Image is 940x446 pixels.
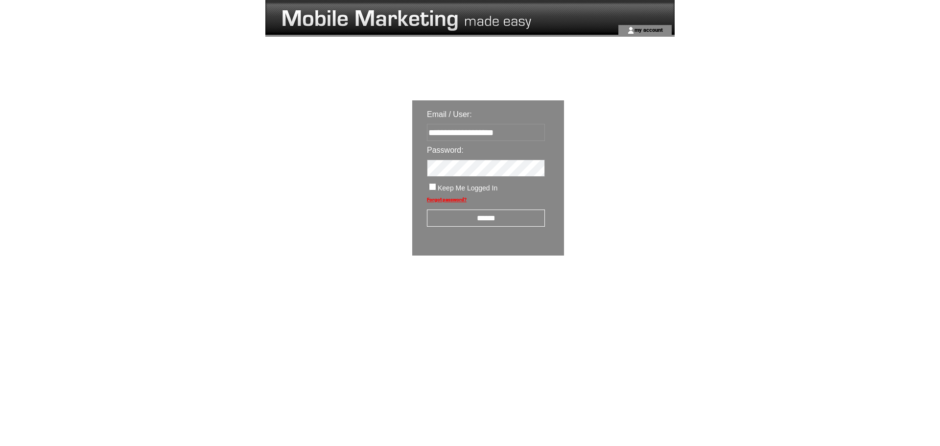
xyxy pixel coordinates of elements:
a: Forgot password? [427,197,467,202]
img: account_icon.gif;jsessionid=A0DC40967B1EF221287CE92194554783 [627,26,634,34]
span: Password: [427,146,464,154]
span: Email / User: [427,110,472,118]
span: Keep Me Logged In [438,184,497,192]
a: my account [634,26,663,33]
img: transparent.png;jsessionid=A0DC40967B1EF221287CE92194554783 [592,280,641,292]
